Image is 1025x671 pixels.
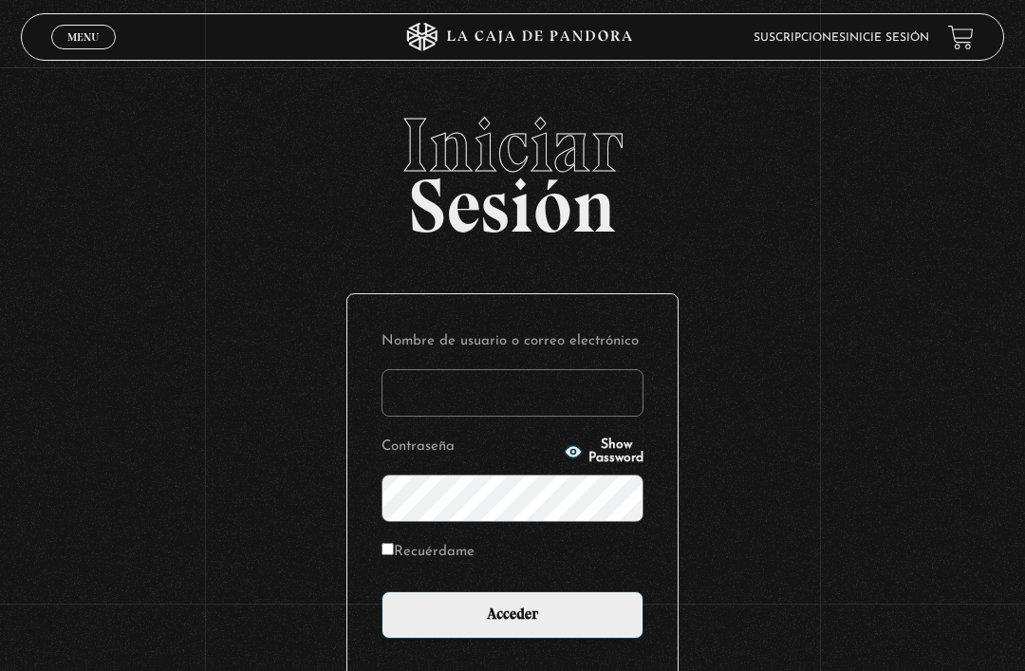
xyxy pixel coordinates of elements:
span: Cerrar [62,47,106,61]
span: Menu [67,31,99,43]
label: Nombre de usuario o correo electrónico [382,328,643,354]
a: Suscripciones [754,32,846,44]
label: Recuérdame [382,539,475,565]
input: Recuérdame [382,543,394,555]
a: View your shopping cart [948,25,974,50]
span: Show Password [588,438,643,465]
a: Inicie sesión [846,32,929,44]
button: Show Password [564,438,643,465]
input: Acceder [382,591,643,639]
label: Contraseña [382,434,558,459]
h2: Sesión [21,107,1005,229]
span: Iniciar [21,107,1005,183]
